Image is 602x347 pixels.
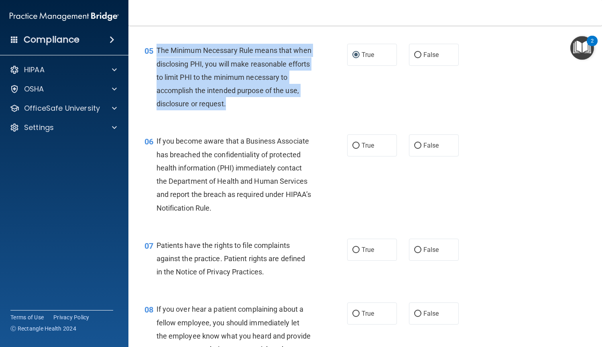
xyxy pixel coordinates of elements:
[53,313,89,321] a: Privacy Policy
[10,84,117,94] a: OSHA
[423,142,439,149] span: False
[10,123,117,132] a: Settings
[423,310,439,317] span: False
[144,241,153,251] span: 07
[414,311,421,317] input: False
[362,246,374,254] span: True
[24,103,100,113] p: OfficeSafe University
[10,313,44,321] a: Terms of Use
[423,246,439,254] span: False
[24,123,54,132] p: Settings
[10,8,119,24] img: PMB logo
[362,142,374,149] span: True
[157,46,311,108] span: The Minimum Necessary Rule means that when disclosing PHI, you will make reasonable efforts to li...
[144,46,153,56] span: 05
[24,34,79,45] h4: Compliance
[24,84,44,94] p: OSHA
[157,137,311,212] span: If you become aware that a Business Associate has breached the confidentiality of protected healt...
[157,241,305,276] span: Patients have the rights to file complaints against the practice. Patient rights are defined in t...
[570,36,594,60] button: Open Resource Center, 2 new notifications
[10,103,117,113] a: OfficeSafe University
[144,137,153,146] span: 06
[352,247,360,253] input: True
[414,143,421,149] input: False
[352,143,360,149] input: True
[423,51,439,59] span: False
[362,310,374,317] span: True
[352,311,360,317] input: True
[352,52,360,58] input: True
[24,65,45,75] p: HIPAA
[591,41,594,51] div: 2
[144,305,153,315] span: 08
[10,65,117,75] a: HIPAA
[362,51,374,59] span: True
[414,247,421,253] input: False
[414,52,421,58] input: False
[10,325,76,333] span: Ⓒ Rectangle Health 2024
